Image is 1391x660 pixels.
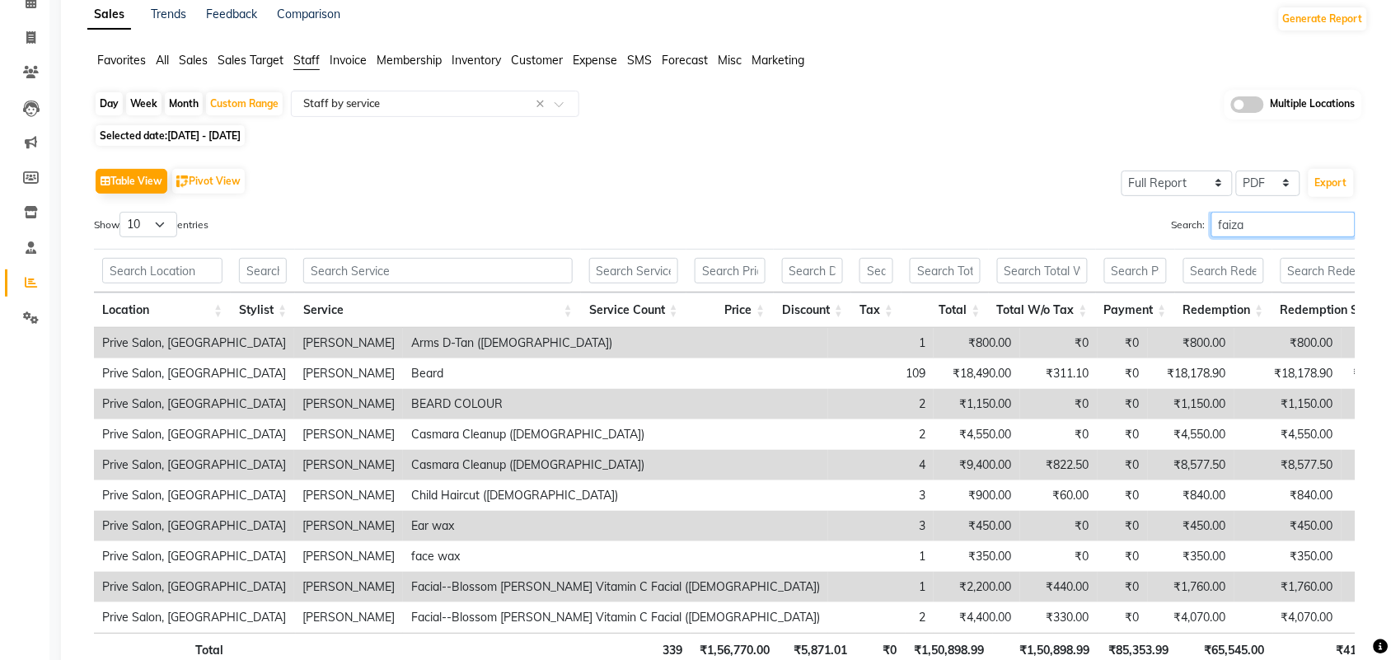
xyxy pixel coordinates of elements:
td: ₹0 [1020,541,1098,572]
td: ₹0 [1098,511,1148,541]
td: ₹822.50 [1020,450,1098,480]
button: Pivot View [172,169,245,194]
td: ₹8,577.50 [1148,450,1234,480]
input: Search Stylist [239,258,287,283]
span: Sales Target [218,53,283,68]
th: Total: activate to sort column ascending [902,293,989,328]
td: ₹0 [1020,511,1098,541]
input: Search Service [303,258,573,283]
td: ₹350.00 [1234,541,1342,572]
a: Feedback [206,7,257,21]
td: [PERSON_NAME] [294,419,403,450]
th: Redemption: activate to sort column ascending [1175,293,1272,328]
td: [PERSON_NAME] [294,480,403,511]
td: ₹4,550.00 [1234,419,1342,450]
td: ₹18,178.90 [1234,358,1342,389]
th: Tax: activate to sort column ascending [851,293,902,328]
span: Forecast [662,53,708,68]
a: Trends [151,7,186,21]
a: Comparison [277,7,340,21]
input: Search: [1211,212,1356,237]
td: Prive Salon, [GEOGRAPHIC_DATA] [94,541,294,572]
span: Expense [573,53,617,68]
td: 3 [828,511,934,541]
span: Selected date: [96,125,245,146]
td: ₹9,400.00 [934,450,1020,480]
div: Day [96,92,123,115]
td: [PERSON_NAME] [294,389,403,419]
td: ₹0 [1098,572,1148,602]
th: Service Count: activate to sort column ascending [581,293,686,328]
td: ₹1,150.00 [1148,389,1234,419]
td: Ear wax [403,511,828,541]
input: Search Price [695,258,766,283]
input: Search Location [102,258,222,283]
td: ₹800.00 [1234,328,1342,358]
td: ₹840.00 [1148,480,1234,511]
img: pivot.png [176,176,189,188]
label: Search: [1172,212,1356,237]
td: [PERSON_NAME] [294,541,403,572]
span: Customer [511,53,563,68]
td: ₹0 [1098,328,1148,358]
td: Prive Salon, [GEOGRAPHIC_DATA] [94,450,294,480]
td: 3 [828,480,934,511]
td: ₹350.00 [1148,541,1234,572]
td: ₹8,577.50 [1234,450,1342,480]
td: Arms D-Tan ([DEMOGRAPHIC_DATA]) [403,328,828,358]
select: Showentries [119,212,177,237]
td: Facial--Blossom [PERSON_NAME] Vitamin C Facial ([DEMOGRAPHIC_DATA]) [403,602,828,633]
td: ₹900.00 [934,480,1020,511]
td: ₹450.00 [1148,511,1234,541]
input: Search Tax [859,258,893,283]
td: Prive Salon, [GEOGRAPHIC_DATA] [94,572,294,602]
td: face wax [403,541,828,572]
span: Membership [377,53,442,68]
td: 2 [828,602,934,633]
td: ₹311.10 [1020,358,1098,389]
span: Sales [179,53,208,68]
td: Prive Salon, [GEOGRAPHIC_DATA] [94,602,294,633]
td: ₹0 [1098,541,1148,572]
th: Discount: activate to sort column ascending [774,293,852,328]
td: ₹1,150.00 [1234,389,1342,419]
td: ₹800.00 [934,328,1020,358]
td: [PERSON_NAME] [294,328,403,358]
span: Invoice [330,53,367,68]
td: ₹330.00 [1020,602,1098,633]
td: ₹4,070.00 [1234,602,1342,633]
div: Custom Range [206,92,283,115]
td: ₹0 [1020,389,1098,419]
td: ₹4,070.00 [1148,602,1234,633]
td: 109 [828,358,934,389]
td: Prive Salon, [GEOGRAPHIC_DATA] [94,419,294,450]
td: 1 [828,541,934,572]
td: Casmara Cleanup ([DEMOGRAPHIC_DATA]) [403,419,828,450]
th: Payment: activate to sort column ascending [1096,293,1175,328]
td: 4 [828,450,934,480]
th: Service: activate to sort column ascending [295,293,581,328]
td: Facial--Blossom [PERSON_NAME] Vitamin C Facial ([DEMOGRAPHIC_DATA]) [403,572,828,602]
span: Favorites [97,53,146,68]
span: Marketing [752,53,804,68]
td: ₹18,178.90 [1148,358,1234,389]
span: Inventory [452,53,501,68]
td: ₹18,490.00 [934,358,1020,389]
span: SMS [627,53,652,68]
td: Child Haircut ([DEMOGRAPHIC_DATA]) [403,480,828,511]
td: [PERSON_NAME] [294,602,403,633]
td: Prive Salon, [GEOGRAPHIC_DATA] [94,480,294,511]
span: [DATE] - [DATE] [167,129,241,142]
span: Multiple Locations [1271,96,1356,113]
td: [PERSON_NAME] [294,358,403,389]
input: Search Service Count [589,258,678,283]
span: Staff [293,53,320,68]
td: ₹4,400.00 [934,602,1020,633]
td: 1 [828,572,934,602]
td: ₹0 [1020,328,1098,358]
td: ₹450.00 [1234,511,1342,541]
input: Search Redemption [1183,258,1264,283]
label: Show entries [94,212,208,237]
td: ₹0 [1098,389,1148,419]
td: ₹1,760.00 [1234,572,1342,602]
